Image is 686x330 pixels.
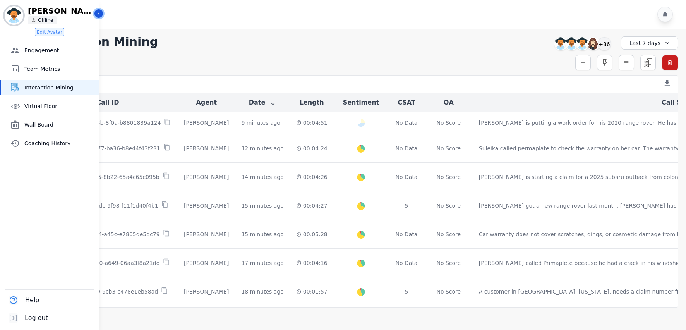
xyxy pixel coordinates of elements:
[5,291,41,309] button: Help
[25,313,48,323] span: Log out
[343,98,379,107] button: Sentiment
[1,43,99,58] a: Engagement
[300,98,324,107] button: Length
[24,84,96,91] span: Interaction Mining
[1,117,99,132] a: Wall Board
[1,98,99,114] a: Virtual Floor
[24,121,96,129] span: Wall Board
[598,37,611,50] div: +36
[5,309,50,327] button: Log out
[32,18,36,22] img: person
[444,98,454,107] button: QA
[196,98,217,107] button: Agent
[24,139,96,147] span: Coaching History
[25,296,39,305] span: Help
[35,28,64,36] button: Edit Avatar
[24,102,96,110] span: Virtual Floor
[1,80,99,95] a: Interaction Mining
[621,36,678,50] div: Last 7 days
[398,98,415,107] button: CSAT
[28,7,94,15] p: [PERSON_NAME][EMAIL_ADDRESS][PERSON_NAME][DOMAIN_NAME]
[5,6,23,25] img: Bordered avatar
[24,65,96,73] span: Team Metrics
[96,98,119,107] button: Call ID
[1,61,99,77] a: Team Metrics
[24,46,96,54] span: Engagement
[1,136,99,151] a: Coaching History
[38,17,53,23] p: Offline
[249,98,276,107] button: Date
